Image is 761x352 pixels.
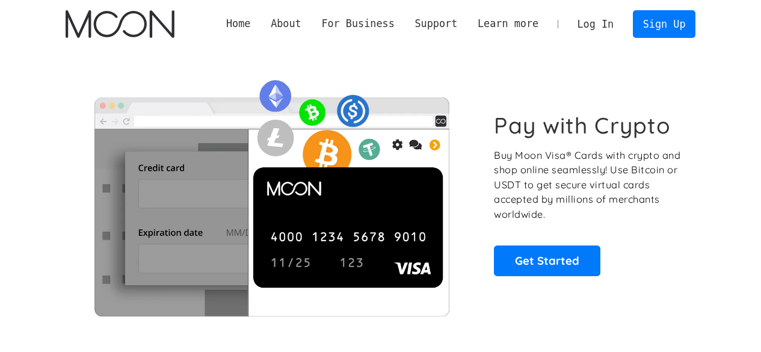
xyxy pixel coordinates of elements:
div: For Business [321,16,394,31]
a: Sign Up [633,10,695,37]
p: Buy Moon Visa® Cards with crypto and shop online seamlessly! Use Bitcoin or USDT to get secure vi... [494,148,682,222]
h1: Pay with Crypto [494,112,671,139]
div: About [260,16,311,31]
a: Get Started [494,245,600,276]
div: Support [405,16,467,31]
div: Support [414,16,457,31]
img: Moon Logo [66,10,174,38]
a: home [66,10,174,38]
div: For Business [312,16,405,31]
div: About [271,16,301,31]
img: Moon Cards let you spend your crypto anywhere Visa is accepted. [66,72,478,316]
div: Learn more [478,16,538,31]
a: Log In [567,11,624,37]
a: Home [216,16,260,31]
div: Learn more [467,16,549,31]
